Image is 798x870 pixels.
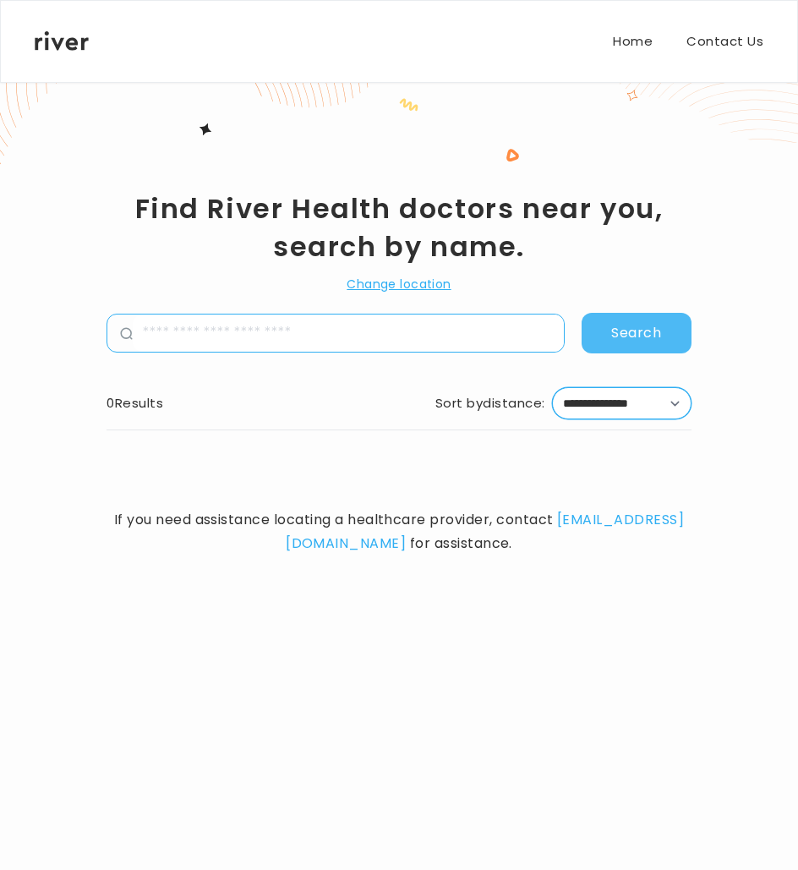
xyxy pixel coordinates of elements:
span: If you need assistance locating a healthcare provider, contact for assistance. [107,508,691,555]
button: Search [582,313,691,353]
input: name [133,315,563,352]
div: 0 Results [107,391,163,415]
div: Sort by : [435,391,545,415]
span: distance [483,391,542,415]
a: Contact Us [686,30,763,53]
a: Home [613,30,653,53]
h1: Find River Health doctors near you, search by name. [107,189,691,265]
button: Change location [347,274,451,294]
